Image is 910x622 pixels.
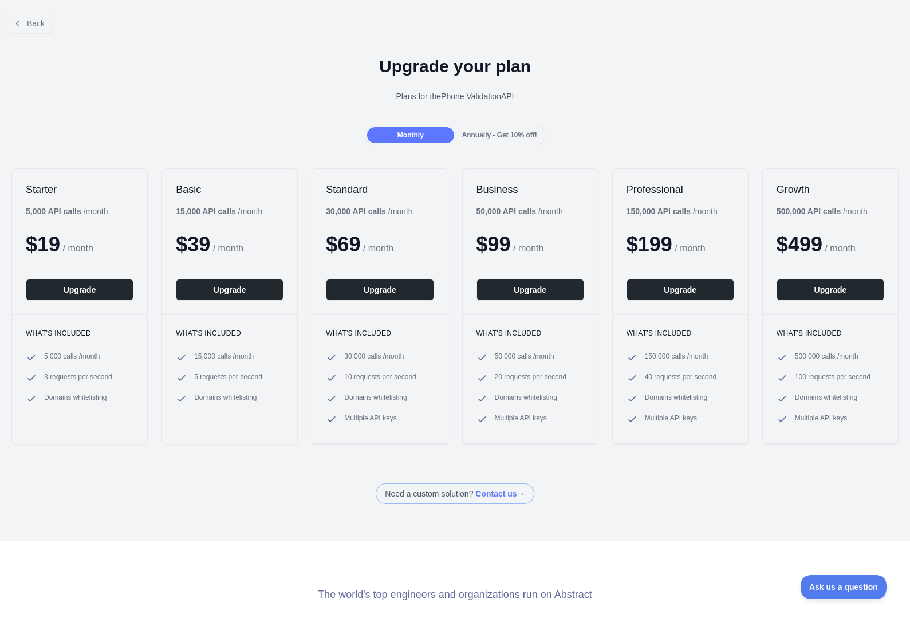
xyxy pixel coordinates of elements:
span: $ 99 [476,233,511,256]
div: / month [476,206,563,217]
div: / month [326,206,412,217]
span: $ 199 [627,233,672,256]
div: / month [627,206,718,217]
h2: Business [476,183,584,196]
h2: Standard [326,183,434,196]
b: 30,000 API calls [326,207,386,216]
span: $ 69 [326,233,360,256]
iframe: Toggle Customer Support [801,575,887,599]
h2: Professional [627,183,734,196]
b: 150,000 API calls [627,207,691,216]
b: 50,000 API calls [476,207,537,216]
